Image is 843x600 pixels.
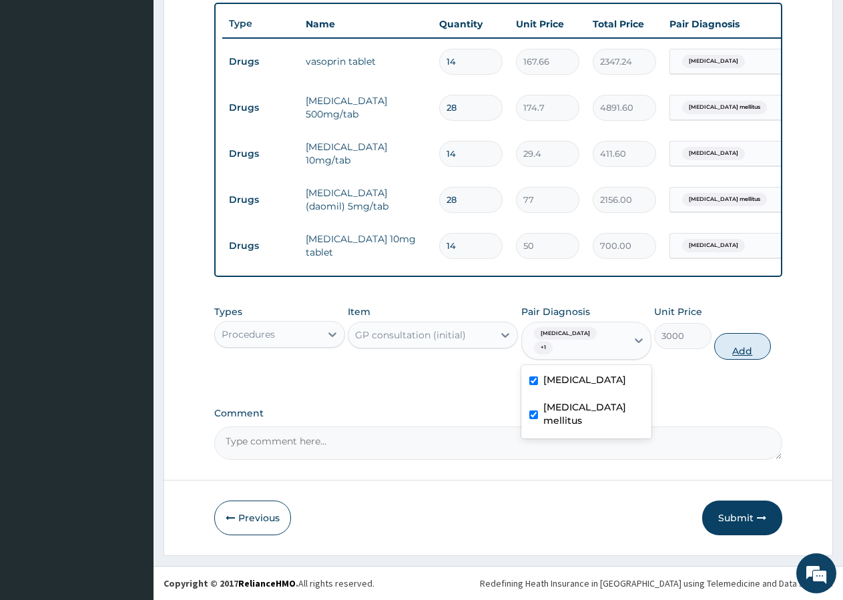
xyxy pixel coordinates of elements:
th: Pair Diagnosis [663,11,810,37]
span: [MEDICAL_DATA] [534,327,597,340]
div: GP consultation (initial) [355,328,466,342]
th: Name [299,11,433,37]
td: [MEDICAL_DATA] 10mg/tab [299,133,433,174]
span: We're online! [77,168,184,303]
strong: Copyright © 2017 . [164,577,298,589]
th: Total Price [586,11,663,37]
td: Drugs [222,141,299,166]
span: [MEDICAL_DATA] [682,147,745,160]
label: Types [214,306,242,318]
span: [MEDICAL_DATA] [682,239,745,252]
div: Minimize live chat window [219,7,251,39]
button: Previous [214,501,291,535]
textarea: Type your message and hit 'Enter' [7,364,254,411]
label: Pair Diagnosis [521,305,590,318]
td: Drugs [222,49,299,74]
label: Unit Price [654,305,702,318]
td: vasoprin tablet [299,48,433,75]
div: Procedures [222,328,275,341]
span: + 1 [534,341,553,354]
a: RelianceHMO [238,577,296,589]
div: Redefining Heath Insurance in [GEOGRAPHIC_DATA] using Telemedicine and Data Science! [480,577,833,590]
footer: All rights reserved. [154,566,843,600]
td: [MEDICAL_DATA] (daomil) 5mg/tab [299,180,433,220]
button: Submit [702,501,782,535]
th: Type [222,11,299,36]
img: d_794563401_company_1708531726252_794563401 [25,67,54,100]
td: [MEDICAL_DATA] 10mg tablet [299,226,433,266]
span: [MEDICAL_DATA] mellitus [682,101,767,114]
td: Drugs [222,188,299,212]
span: [MEDICAL_DATA] [682,55,745,68]
label: [MEDICAL_DATA] mellitus [543,400,644,427]
button: Add [714,333,771,360]
td: Drugs [222,234,299,258]
label: Item [348,305,370,318]
th: Unit Price [509,11,586,37]
div: Chat with us now [69,75,224,92]
th: Quantity [433,11,509,37]
span: [MEDICAL_DATA] mellitus [682,193,767,206]
td: [MEDICAL_DATA] 500mg/tab [299,87,433,127]
label: [MEDICAL_DATA] [543,373,626,386]
td: Drugs [222,95,299,120]
label: Comment [214,408,782,419]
